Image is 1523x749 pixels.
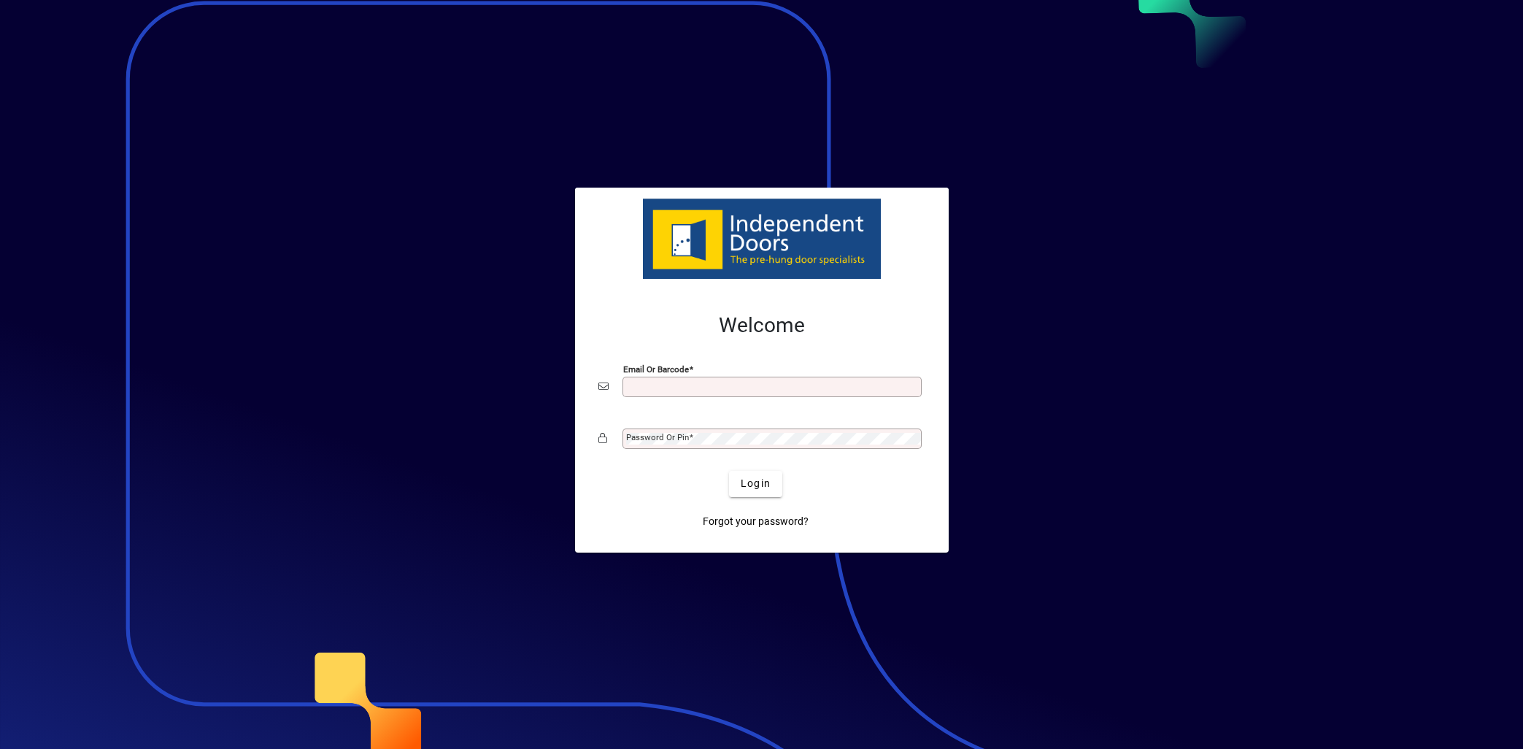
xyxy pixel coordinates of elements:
[623,364,689,374] mat-label: Email or Barcode
[626,432,689,442] mat-label: Password or Pin
[703,514,809,529] span: Forgot your password?
[729,471,782,497] button: Login
[598,313,925,338] h2: Welcome
[697,509,814,535] a: Forgot your password?
[741,476,771,491] span: Login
